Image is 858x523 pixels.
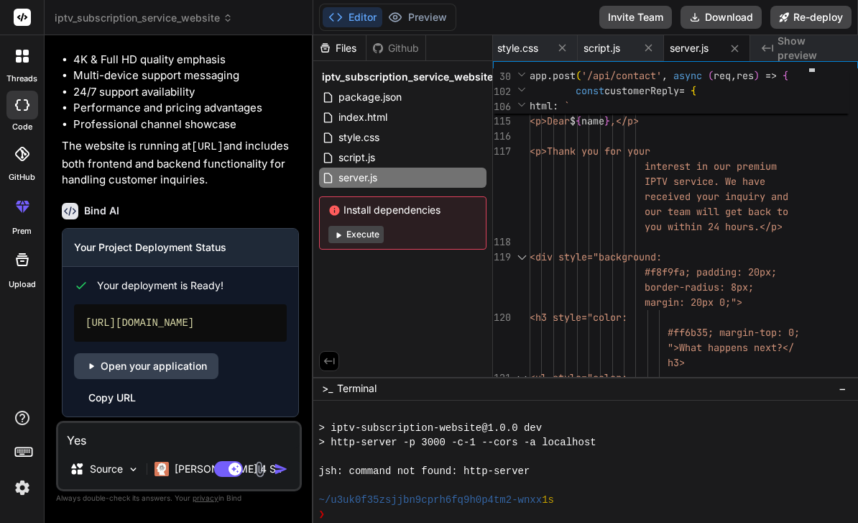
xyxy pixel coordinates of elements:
span: async [673,69,702,82]
span: script.js [337,149,377,166]
img: icon [274,462,288,476]
span: iptv_subscription_service_website [55,11,233,25]
span: Terminal [337,381,377,396]
span: #ff6b35; margin-top: 0; [668,326,800,339]
button: Download [681,6,762,29]
span: iptv_subscription_service_website [322,70,493,84]
span: { [783,69,788,82]
div: 115 [493,114,511,129]
span: script.js [583,41,620,55]
span: margin: 20px 0;"> [645,296,742,309]
span: #f8f9fa; padding: 20px; [645,265,777,278]
div: Copy URL [88,391,136,405]
span: − [839,381,847,396]
span: h3> [668,356,685,369]
li: Professional channel showcase [73,117,299,133]
span: } [604,114,610,127]
div: Click to collapse the range. [512,370,531,386]
div: 119 [493,250,511,265]
h6: Bind AI [84,204,119,218]
span: border-radius: 8px; [645,281,754,294]
span: '/api/contact' [581,69,662,82]
span: html [530,99,553,112]
span: > iptv-subscription-website@1.0.0 dev [319,421,543,435]
span: => [765,69,777,82]
div: Click to collapse the range. [512,250,531,265]
span: 1s [542,493,554,507]
div: 118 [493,235,511,250]
span: <div style="background: [530,250,662,263]
button: Editor [323,7,382,27]
span: ( [576,69,581,82]
button: Preview [382,7,453,27]
span: ,</p> [610,114,639,127]
p: Always double-check its answers. Your in Bind [56,491,302,505]
button: − [836,377,849,400]
span: req [714,69,731,82]
span: package.json [337,88,403,106]
span: ~/u3uk0f35zsjjbn9cprh6fq9h0p4tm2-wnxx [319,493,543,507]
span: 106 [493,99,511,114]
span: <p>Dear [530,114,570,127]
span: interest in our premium [645,160,777,173]
span: you within 24 hours.</p> [645,220,783,233]
a: Open your application [74,353,218,379]
label: GitHub [9,171,35,183]
span: { [576,114,581,127]
span: = [679,84,685,97]
span: ( [708,69,714,82]
li: 24/7 support availability [73,84,299,101]
div: 121 [493,370,511,386]
span: name [581,114,604,127]
span: server.js [670,41,709,55]
span: 102 [493,84,511,99]
span: server.js [337,169,379,186]
span: res [737,69,754,82]
p: The website is running at and includes both frontend and backend functionality for handling custo... [62,138,299,188]
img: settings [10,476,34,500]
span: ) [754,69,760,82]
label: threads [6,73,37,85]
span: style.css [497,41,538,55]
div: 117 [493,144,511,159]
div: Github [366,41,425,55]
span: <ul style="color: [530,371,627,384]
span: ❯ [319,507,325,522]
span: . [547,69,553,82]
span: Show preview [778,34,847,63]
span: <h3 style="color: [530,311,627,324]
img: Pick Models [127,463,139,476]
img: attachment [252,461,268,478]
span: , [662,69,668,82]
span: our team will get back to [645,205,788,218]
code: [URL] [191,141,223,153]
li: 4K & Full HD quality emphasis [73,52,299,68]
label: Upload [9,278,36,291]
span: : [553,99,558,112]
li: Performance and pricing advantages [73,100,299,117]
span: ">What happens next?</ [668,341,794,354]
button: Re-deploy [770,6,852,29]
span: , [731,69,737,82]
span: customerReply [604,84,679,97]
span: 30 [493,69,511,84]
span: const [576,84,604,97]
li: Multi-device support messaging [73,68,299,84]
span: >_ [322,381,333,396]
span: Install dependencies [328,203,477,217]
div: Files [313,41,366,55]
p: [PERSON_NAME] 4 S.. [175,462,282,476]
span: style.css [337,129,381,146]
span: <p>Thank you for your [530,145,650,158]
span: privacy [193,494,218,502]
button: Execute [328,226,384,243]
span: > http-server -p 3000 -c-1 --cors -a localhost [319,435,596,450]
span: IPTV service. We have [645,175,765,188]
div: 116 [493,129,511,144]
label: code [12,121,32,133]
span: app [530,69,547,82]
div: 120 [493,310,511,325]
button: Invite Team [599,6,672,29]
span: jsh: command not found: http-server [319,464,530,478]
p: Source [90,462,123,476]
